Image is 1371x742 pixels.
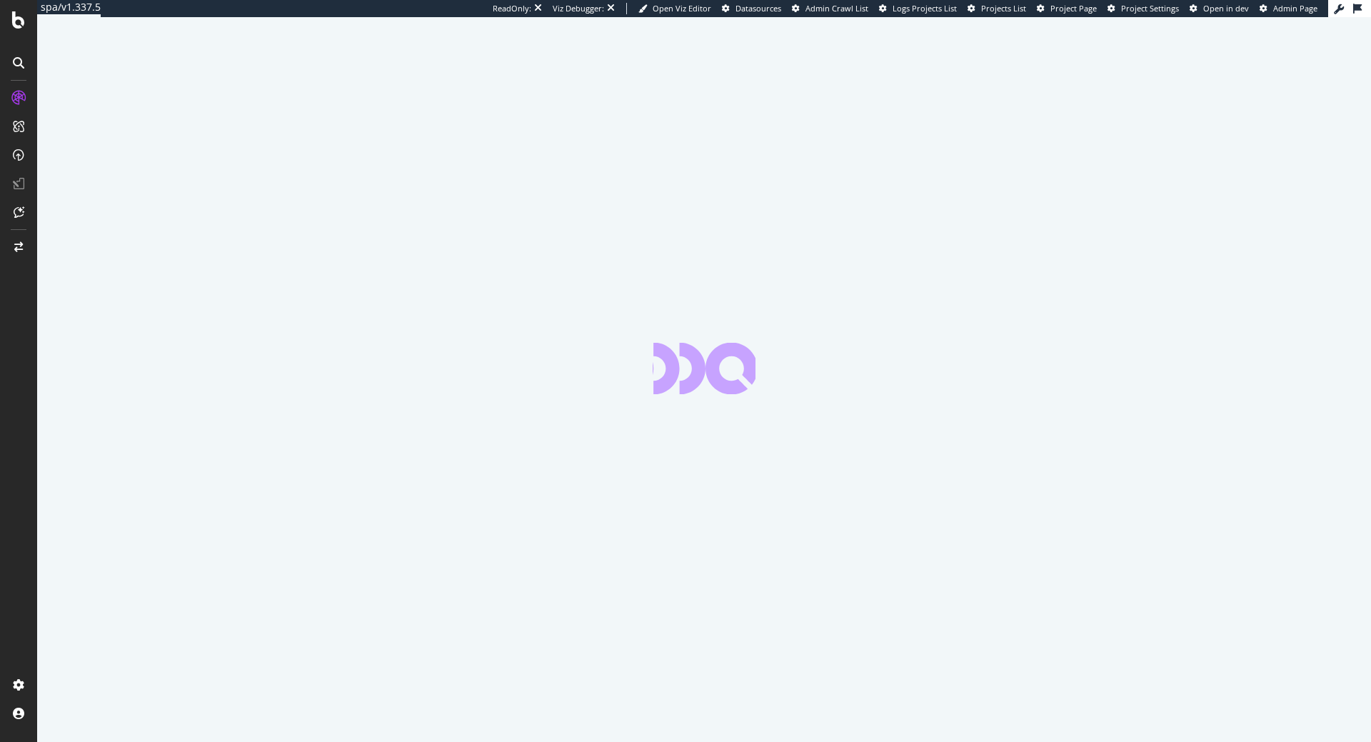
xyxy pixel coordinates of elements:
div: animation [653,343,755,394]
a: Project Page [1037,3,1097,14]
a: Open Viz Editor [638,3,711,14]
a: Open in dev [1190,3,1249,14]
span: Open in dev [1203,3,1249,14]
a: Logs Projects List [879,3,957,14]
div: ReadOnly: [493,3,531,14]
span: Project Settings [1121,3,1179,14]
span: Logs Projects List [893,3,957,14]
span: Admin Page [1273,3,1317,14]
span: Admin Crawl List [805,3,868,14]
span: Projects List [981,3,1026,14]
a: Datasources [722,3,781,14]
a: Admin Page [1260,3,1317,14]
a: Admin Crawl List [792,3,868,14]
span: Datasources [735,3,781,14]
div: Viz Debugger: [553,3,604,14]
a: Project Settings [1108,3,1179,14]
a: Projects List [968,3,1026,14]
span: Project Page [1050,3,1097,14]
span: Open Viz Editor [653,3,711,14]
